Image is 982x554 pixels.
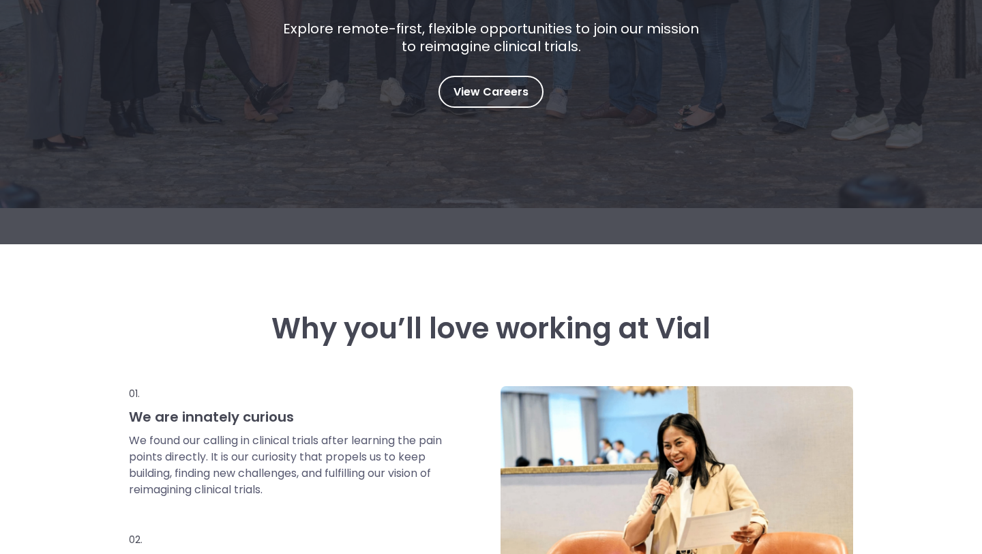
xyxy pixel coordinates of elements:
h3: Why you’ll love working at Vial [129,312,853,345]
span: View Careers [453,83,529,101]
p: 02. [129,532,444,547]
p: Explore remote-first, flexible opportunities to join our mission to reimagine clinical trials. [278,20,704,55]
a: View Careers [438,76,544,108]
p: 01. [129,386,444,401]
p: We found our calling in clinical trials after learning the pain points directly. It is our curios... [129,433,444,498]
h3: We are innately curious [129,408,444,426]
